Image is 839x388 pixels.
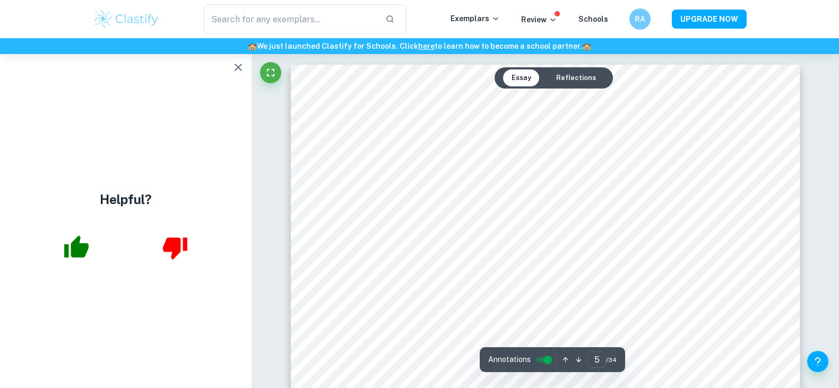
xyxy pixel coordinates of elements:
a: Schools [578,15,608,23]
button: Reflections [548,69,604,86]
p: Exemplars [451,13,500,24]
h6: RA [634,13,646,25]
p: Review [521,14,557,25]
span: Annotations [488,354,531,365]
h6: We just launched Clastify for Schools. Click to learn how to become a school partner. [2,40,837,52]
span: / 34 [606,355,617,365]
button: RA [629,8,651,30]
a: here [418,42,435,50]
button: Fullscreen [260,62,281,83]
button: Help and Feedback [807,351,828,372]
h4: Helpful? [100,190,152,209]
input: Search for any exemplars... [204,4,377,34]
button: UPGRADE NOW [672,10,747,29]
button: Essay [503,69,540,86]
img: Clastify logo [93,8,160,30]
span: 🏫 [248,42,257,50]
span: 🏫 [582,42,591,50]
